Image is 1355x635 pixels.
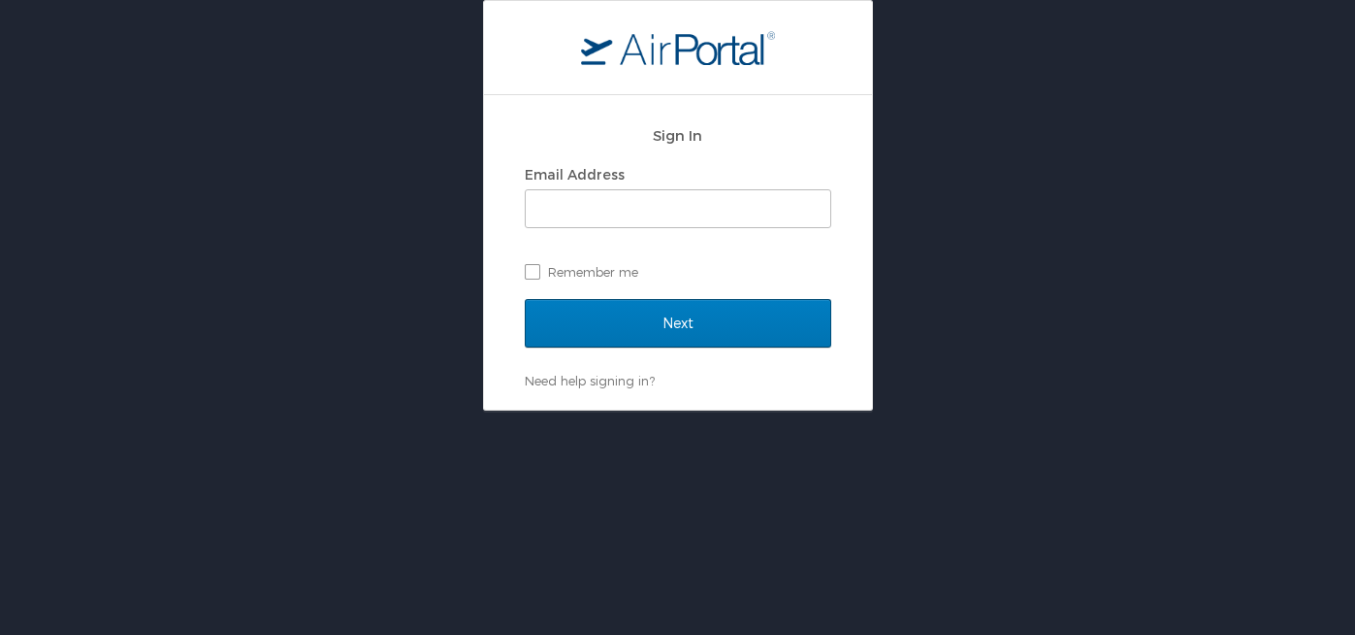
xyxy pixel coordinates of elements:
[525,373,655,388] a: Need help signing in?
[525,124,831,147] h2: Sign In
[525,166,625,183] label: Email Address
[525,299,831,348] input: Next
[525,257,831,286] label: Remember me
[581,30,775,65] img: logo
